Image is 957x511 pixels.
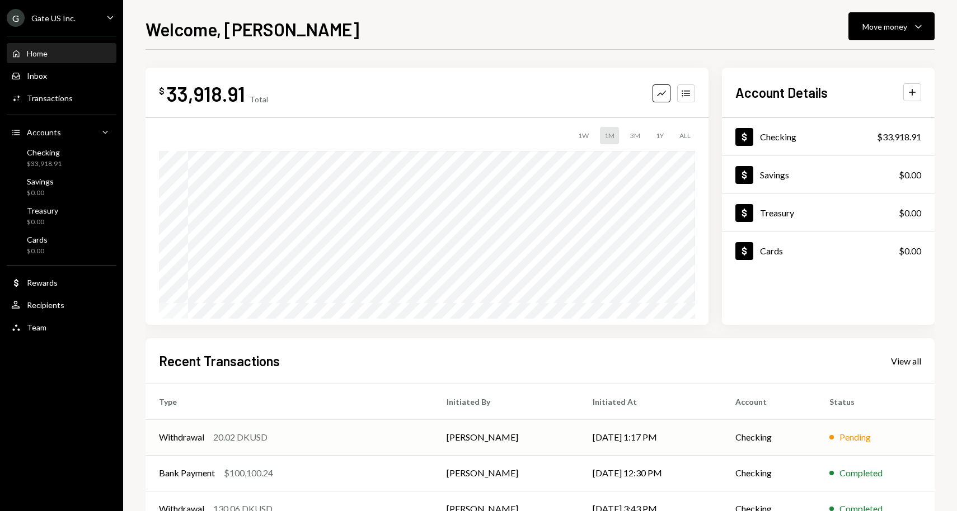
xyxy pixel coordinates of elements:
div: Team [27,323,46,332]
a: Checking$33,918.91 [722,118,935,155]
a: Rewards [7,272,116,292]
a: Checking$33,918.91 [7,144,116,171]
div: $0.00 [899,168,921,182]
div: Savings [27,177,54,186]
div: Bank Payment [159,466,215,480]
div: Treasury [27,206,58,215]
button: Move money [848,12,935,40]
a: Treasury$0.00 [7,202,116,229]
div: Gate US Inc. [31,13,76,23]
div: ALL [675,127,695,144]
a: Cards$0.00 [7,231,116,258]
a: Treasury$0.00 [722,194,935,231]
div: Checking [27,148,62,157]
a: Savings$0.00 [722,156,935,193]
div: Accounts [27,127,61,137]
div: Total [250,94,268,104]
td: Checking [722,419,816,455]
div: Cards [760,245,783,256]
div: Pending [839,430,871,444]
div: 33,918.91 [167,81,245,106]
div: Withdrawal [159,430,204,444]
a: Savings$0.00 [7,173,116,200]
th: Status [816,384,935,419]
a: Inbox [7,65,116,86]
div: 3M [626,127,645,144]
div: Cards [27,235,48,244]
a: Cards$0.00 [722,232,935,269]
th: Initiated At [579,384,722,419]
div: Completed [839,466,883,480]
div: $100,100.24 [224,466,273,480]
a: Accounts [7,122,116,142]
div: Move money [862,21,907,32]
div: 1W [574,127,593,144]
div: View all [891,356,921,367]
th: Account [722,384,816,419]
td: [DATE] 1:17 PM [579,419,722,455]
div: Savings [760,169,789,180]
a: Recipients [7,295,116,315]
th: Type [146,384,433,419]
div: 20.02 DKUSD [213,430,268,444]
div: $0.00 [27,217,58,227]
th: Initiated By [433,384,579,419]
a: Team [7,317,116,337]
td: Checking [722,455,816,491]
h1: Welcome, [PERSON_NAME] [146,18,359,40]
a: View all [891,354,921,367]
div: $33,918.91 [27,159,62,169]
div: 1Y [651,127,668,144]
div: 1M [600,127,619,144]
div: $0.00 [899,206,921,220]
div: Home [27,49,48,58]
div: $0.00 [899,244,921,258]
div: Rewards [27,278,58,287]
div: Transactions [27,93,73,103]
div: $ [159,86,165,97]
a: Home [7,43,116,63]
h2: Recent Transactions [159,352,280,370]
div: $0.00 [27,247,48,256]
h2: Account Details [735,83,828,102]
div: Recipients [27,300,64,310]
div: Checking [760,131,796,142]
a: Transactions [7,88,116,108]
td: [PERSON_NAME] [433,419,579,455]
div: $33,918.91 [877,130,921,144]
div: $0.00 [27,188,54,198]
td: [PERSON_NAME] [433,455,579,491]
td: [DATE] 12:30 PM [579,455,722,491]
div: Inbox [27,71,47,81]
div: Treasury [760,207,794,218]
div: G [7,9,25,27]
